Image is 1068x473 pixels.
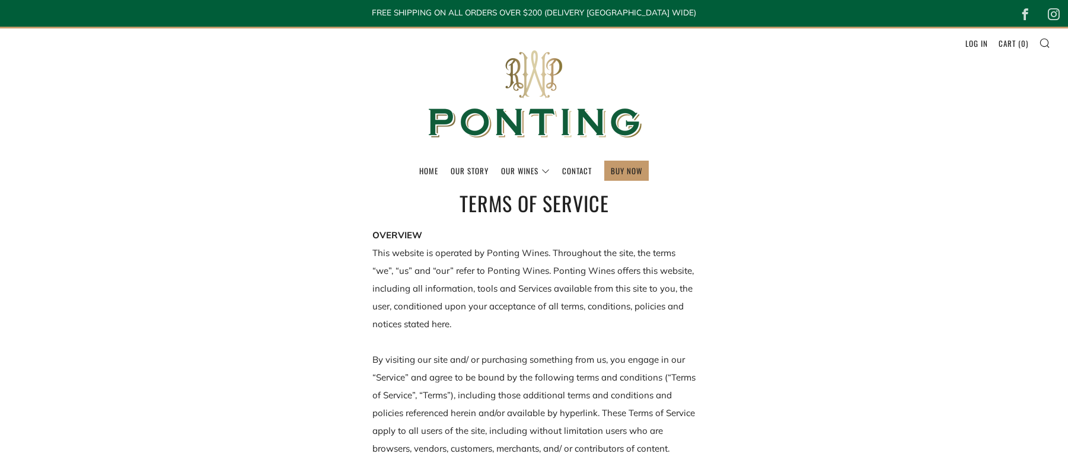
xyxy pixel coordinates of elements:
[965,34,988,53] a: Log in
[562,161,592,180] a: Contact
[419,161,438,180] a: Home
[372,229,422,241] strong: OVERVIEW
[501,161,550,180] a: Our Wines
[416,28,653,161] img: Ponting Wines
[611,161,642,180] a: BUY NOW
[999,34,1028,53] a: Cart (0)
[1021,37,1026,49] span: 0
[372,188,696,218] h1: Terms of service
[451,161,489,180] a: Our Story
